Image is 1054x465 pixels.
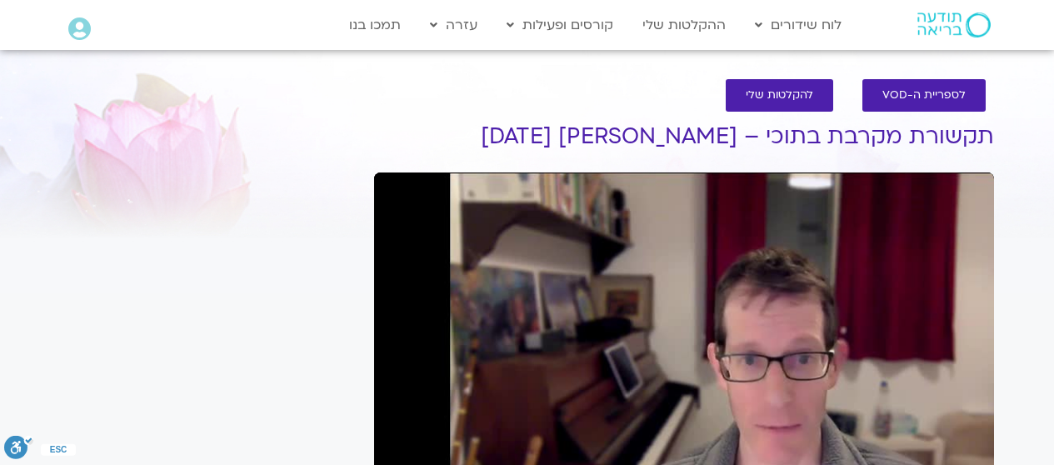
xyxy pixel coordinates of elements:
[374,124,994,149] h1: תקשורת מקרבת בתוכי – [PERSON_NAME] [DATE]
[634,9,734,41] a: ההקלטות שלי
[746,89,813,102] span: להקלטות שלי
[422,9,486,41] a: עזרה
[498,9,622,41] a: קורסים ופעילות
[917,12,991,37] img: תודעה בריאה
[862,79,986,112] a: לספריית ה-VOD
[341,9,409,41] a: תמכו בנו
[747,9,850,41] a: לוח שידורים
[726,79,833,112] a: להקלטות שלי
[882,89,966,102] span: לספריית ה-VOD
